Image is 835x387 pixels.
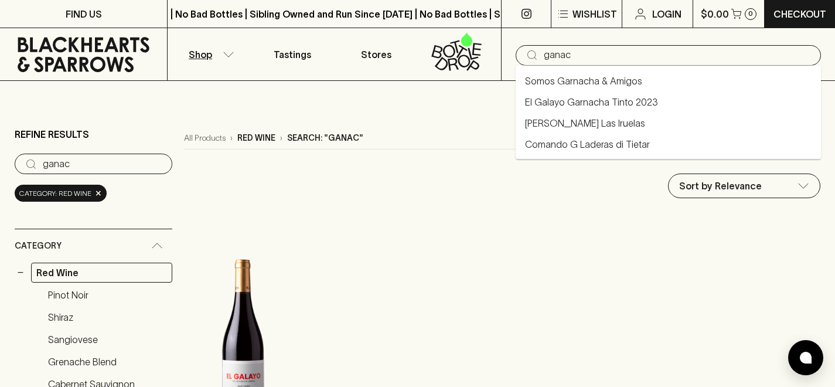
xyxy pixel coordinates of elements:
div: Sort by Relevance [669,174,820,198]
p: Login [652,7,681,21]
a: El Galayo Garnacha Tinto 2023 [525,95,658,109]
p: FIND US [66,7,102,21]
p: Stores [361,47,391,62]
p: red wine [237,132,275,144]
a: All Products [184,132,226,144]
a: [PERSON_NAME] Las Iruelas [525,116,645,130]
div: Category [15,229,172,263]
a: Red Wine [31,263,172,283]
p: › [280,132,282,144]
a: Sangiovese [43,330,172,349]
span: Category [15,239,62,253]
p: Checkout [773,7,826,21]
span: Category: red wine [19,188,91,199]
p: › [230,132,233,144]
input: Try “Pinot noir” [43,155,163,174]
p: Wishlist [572,7,617,21]
a: Pinot Noir [43,285,172,305]
a: Stores [335,28,418,80]
span: × [95,187,102,199]
p: $0.00 [701,7,729,21]
input: Try "Pinot noir" [544,46,812,64]
p: Sort by Relevance [679,179,762,193]
a: Somos Garnacha & Amigos [525,74,642,88]
p: Shop [189,47,212,62]
button: − [15,267,26,279]
p: 0 [748,11,753,17]
a: Comando G Laderas di Tietar [525,137,650,151]
p: Tastings [274,47,311,62]
img: bubble-icon [800,352,812,364]
button: Shop [168,28,251,80]
p: Refine Results [15,127,89,141]
a: Tastings [251,28,334,80]
p: Search: "ganac" [287,132,363,144]
a: Shiraz [43,307,172,327]
a: Grenache Blend [43,352,172,372]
